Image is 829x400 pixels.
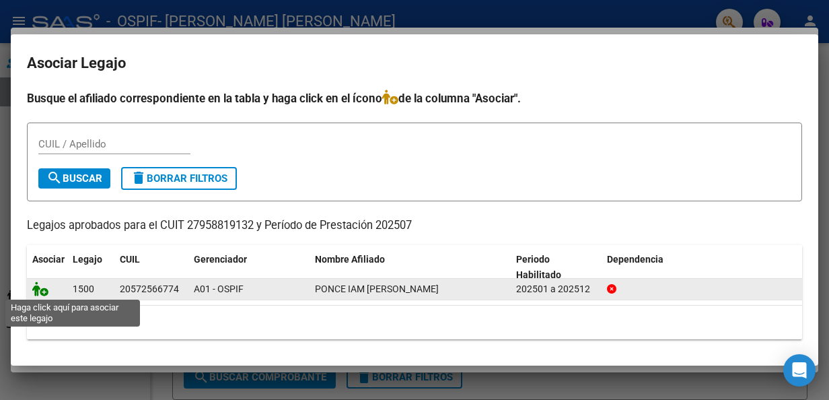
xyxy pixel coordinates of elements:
[131,170,147,186] mat-icon: delete
[194,254,247,265] span: Gerenciador
[194,284,244,294] span: A01 - OSPIF
[511,245,602,290] datatable-header-cell: Periodo Habilitado
[27,90,802,107] h4: Busque el afiliado correspondiente en la tabla y haga click en el ícono de la columna "Asociar".
[607,254,663,265] span: Dependencia
[310,245,511,290] datatable-header-cell: Nombre Afiliado
[67,245,114,290] datatable-header-cell: Legajo
[27,218,802,234] p: Legajos aprobados para el CUIT 27958819132 y Período de Prestación 202507
[73,254,102,265] span: Legajo
[114,245,188,290] datatable-header-cell: CUIL
[120,281,179,297] div: 20572566774
[315,284,439,294] span: PONCE IAM AGUSTIN
[27,245,67,290] datatable-header-cell: Asociar
[46,172,102,185] span: Buscar
[516,281,596,297] div: 202501 a 202512
[131,172,227,185] span: Borrar Filtros
[516,254,561,280] span: Periodo Habilitado
[188,245,310,290] datatable-header-cell: Gerenciador
[73,284,94,294] span: 1500
[315,254,385,265] span: Nombre Afiliado
[27,51,802,76] h2: Asociar Legajo
[121,167,237,190] button: Borrar Filtros
[602,245,803,290] datatable-header-cell: Dependencia
[27,306,802,339] div: 1 registros
[38,168,110,189] button: Buscar
[32,254,65,265] span: Asociar
[120,254,140,265] span: CUIL
[783,354,816,387] div: Open Intercom Messenger
[46,170,63,186] mat-icon: search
